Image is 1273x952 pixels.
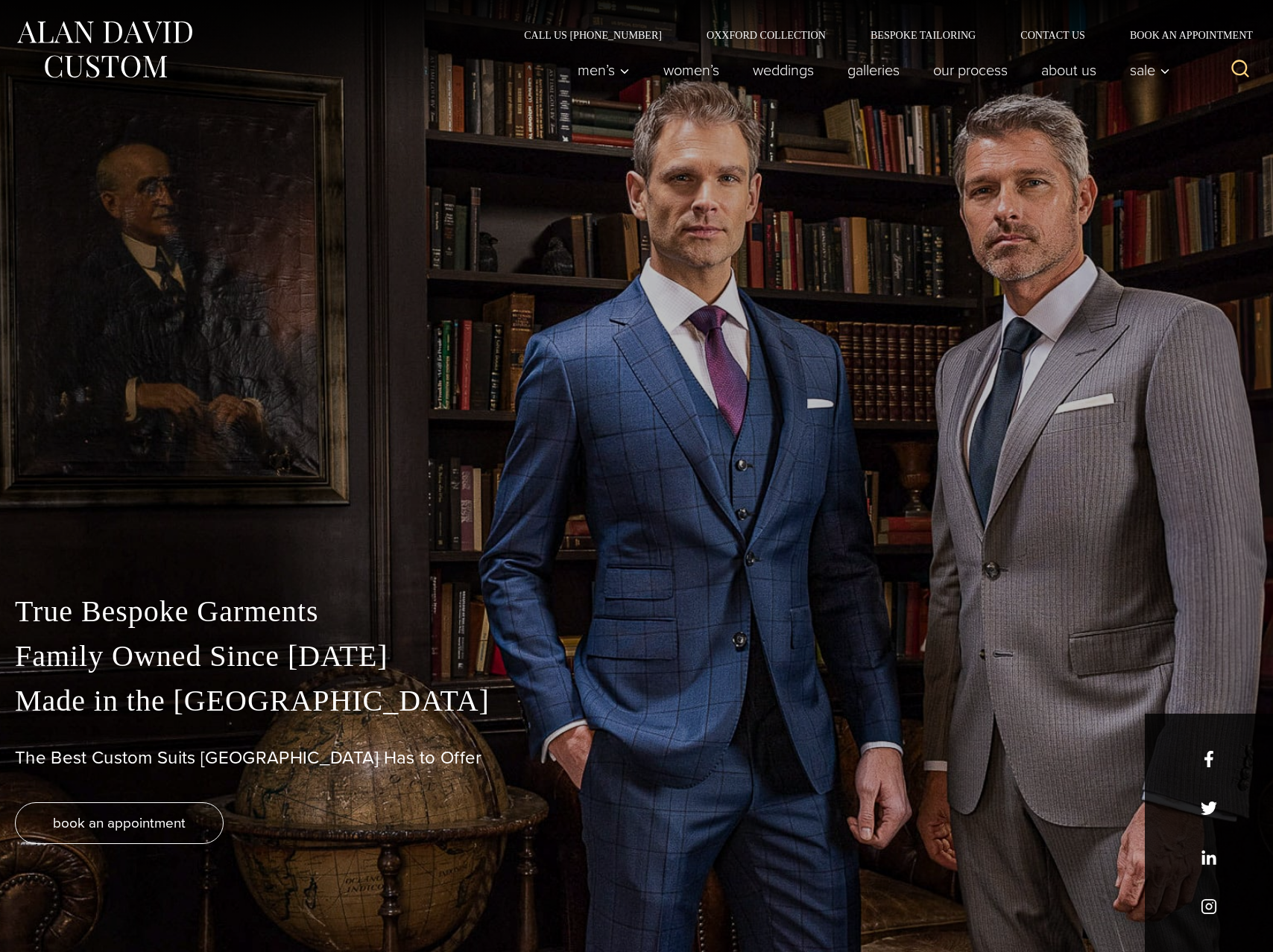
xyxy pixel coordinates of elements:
[502,30,1258,40] nav: Secondary Navigation
[917,55,1025,85] a: Our Process
[1108,30,1258,40] a: Book an Appointment
[15,747,1258,769] h1: The Best Custom Suits [GEOGRAPHIC_DATA] Has to Offer
[1025,55,1114,85] a: About Us
[848,30,998,40] a: Bespoke Tailoring
[1130,63,1170,77] span: Sale
[15,16,194,83] img: Alan David Custom
[53,812,186,834] span: book an appointment
[15,589,1258,723] p: True Bespoke Garments Family Owned Since [DATE] Made in the [GEOGRAPHIC_DATA]
[502,30,684,40] a: Call Us [PHONE_NUMBER]
[736,55,831,85] a: weddings
[1222,52,1258,88] button: View Search Form
[561,55,1178,85] nav: Primary Navigation
[647,55,736,85] a: Women’s
[998,30,1108,40] a: Contact Us
[578,63,630,77] span: Men’s
[15,802,224,844] a: book an appointment
[684,30,848,40] a: Oxxford Collection
[831,55,917,85] a: Galleries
